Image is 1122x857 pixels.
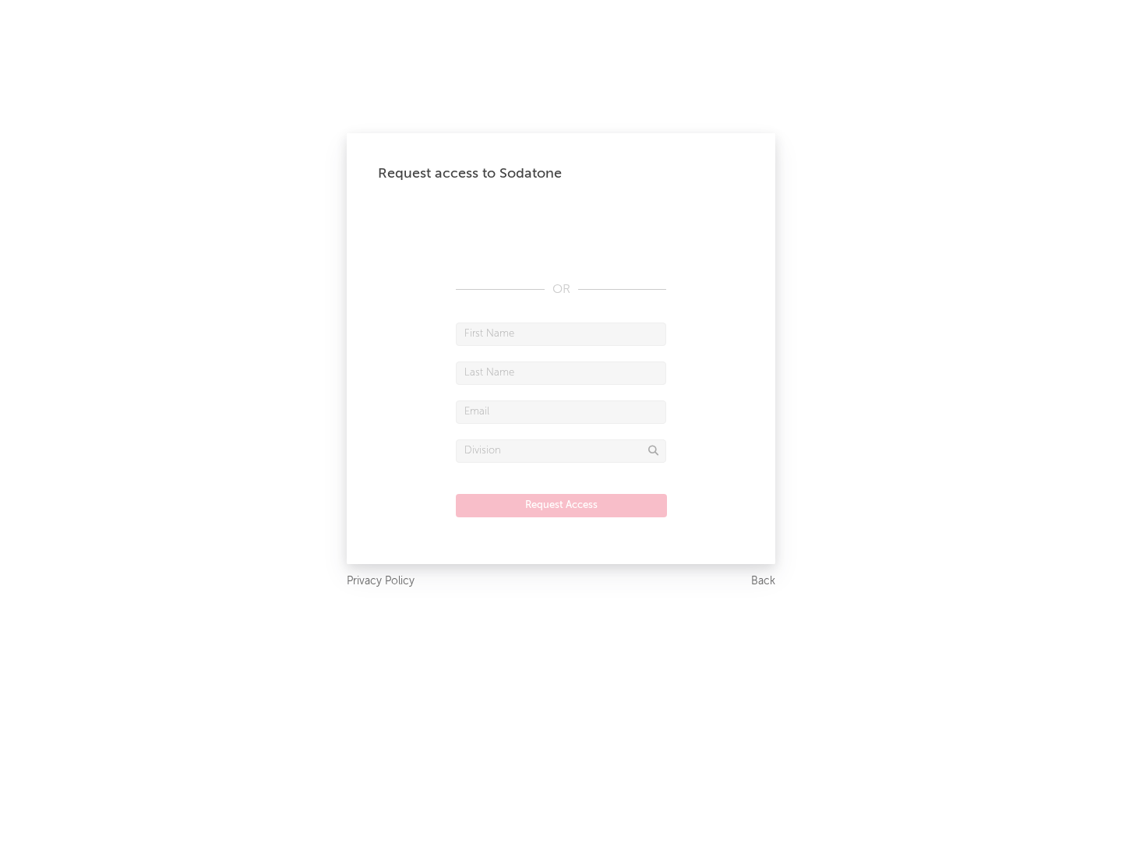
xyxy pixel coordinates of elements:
a: Privacy Policy [347,572,415,591]
input: Last Name [456,361,666,385]
button: Request Access [456,494,667,517]
a: Back [751,572,775,591]
input: First Name [456,323,666,346]
div: Request access to Sodatone [378,164,744,183]
input: Email [456,400,666,424]
div: OR [456,280,666,299]
input: Division [456,439,666,463]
